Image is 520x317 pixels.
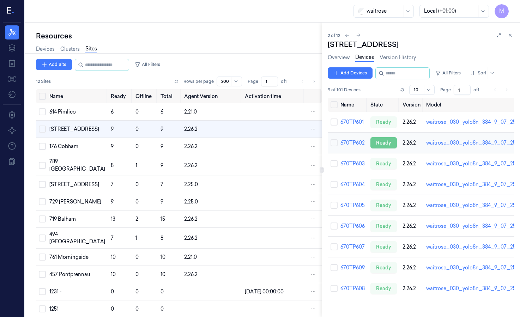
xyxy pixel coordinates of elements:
div: waitrose_030_yolo8n_384_9_07_25 [426,139,516,147]
span: 0 [111,306,114,312]
span: 13 [111,216,115,222]
span: of 1 [281,78,292,85]
button: Select row [39,126,46,133]
div: ready [370,116,397,128]
span: 10 [161,271,165,278]
span: 2.26.2 [184,143,198,150]
button: Select all [39,93,46,100]
div: ready [370,200,397,211]
span: 9 [161,199,163,205]
div: ready [370,283,397,294]
span: 8 [161,235,163,241]
a: 670TP608 [340,285,365,292]
div: 2.26.2 [403,222,421,230]
div: [STREET_ADDRESS] [49,126,105,133]
div: waitrose_030_yolo8n_384_9_07_25 [426,181,516,188]
a: 670TP609 [340,264,365,271]
span: 0 [135,126,139,132]
div: 789 [GEOGRAPHIC_DATA] [49,158,105,173]
div: ready [370,220,397,232]
div: 2.26.2 [403,181,421,188]
span: 12 Sites [36,78,51,85]
span: 0 [135,181,139,188]
button: Select row [331,264,338,271]
button: Select row [39,108,46,115]
span: 7 [111,181,114,188]
button: Select row [331,160,338,167]
button: Select row [39,162,46,169]
span: Page [440,87,451,93]
div: 2.26.2 [403,285,421,292]
th: Activation time [242,89,305,103]
a: Sites [85,45,97,53]
span: 2.25.0 [184,181,198,188]
div: waitrose_030_yolo8n_384_9_07_25 [426,222,516,230]
button: Select row [39,271,46,278]
button: Select row [331,285,338,292]
span: 0 [135,199,139,205]
span: 2 of 12 [328,32,340,38]
th: Name [338,98,368,112]
div: 2.26.2 [403,264,421,272]
div: 729 [PERSON_NAME] [49,198,105,206]
span: 2.25.0 [184,199,198,205]
button: Add Site [36,59,72,70]
a: 670TP603 [340,160,365,167]
div: waitrose_030_yolo8n_384_9_07_25 [426,264,516,272]
div: 457 Pontprennau [49,271,105,278]
div: 1231 - [49,288,105,295]
div: 719 Balham [49,215,105,223]
div: 614 Pimlico [49,108,105,116]
span: 0 [135,109,139,115]
div: ready [370,158,397,169]
div: waitrose_030_yolo8n_384_9_07_25 [426,118,516,126]
span: 0 [135,271,139,278]
span: 2 [135,216,138,222]
span: 6 [161,109,163,115]
th: Ready [108,89,133,103]
a: 670TP604 [340,181,365,188]
button: Select row [331,181,338,188]
nav: pagination [490,85,512,95]
th: Name [47,89,108,103]
button: Add Devices [328,67,373,79]
span: 9 [161,143,163,150]
button: All Filters [132,59,163,70]
span: 10 [111,254,116,260]
div: ready [370,241,397,252]
button: M [495,4,509,18]
span: 2.26.2 [184,126,198,132]
span: 2.26.2 [184,271,198,278]
div: Resources [36,31,322,41]
div: ready [370,137,397,148]
button: Select row [39,288,46,295]
span: 15 [161,216,165,222]
button: Select row [331,118,338,126]
div: 494 [GEOGRAPHIC_DATA] [49,231,105,245]
div: ready [370,262,397,273]
button: Select row [39,198,46,205]
span: 2.26.2 [184,235,198,241]
span: 9 [111,199,114,205]
span: [DATE] 00:00:00 [245,288,284,295]
div: waitrose_030_yolo8n_384_9_07_25 [426,243,516,251]
th: Offline [133,89,158,103]
span: 9 of 101 Devices [328,87,361,93]
button: All Filters [433,67,464,79]
span: 7 [111,235,114,241]
span: 10 [111,271,116,278]
div: 2.26.2 [403,202,421,209]
div: ready [370,179,397,190]
button: Select row [39,181,46,188]
th: Model [423,98,519,112]
div: waitrose_030_yolo8n_384_9_07_25 [426,202,516,209]
a: Devices [355,54,374,62]
button: Select row [331,139,338,146]
button: Select row [39,215,46,222]
span: 8 [111,162,114,169]
button: Select row [39,234,46,242]
div: waitrose_030_yolo8n_384_9_07_25 [426,285,516,292]
a: 670TP605 [340,202,365,208]
p: Rows per page [183,78,214,85]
